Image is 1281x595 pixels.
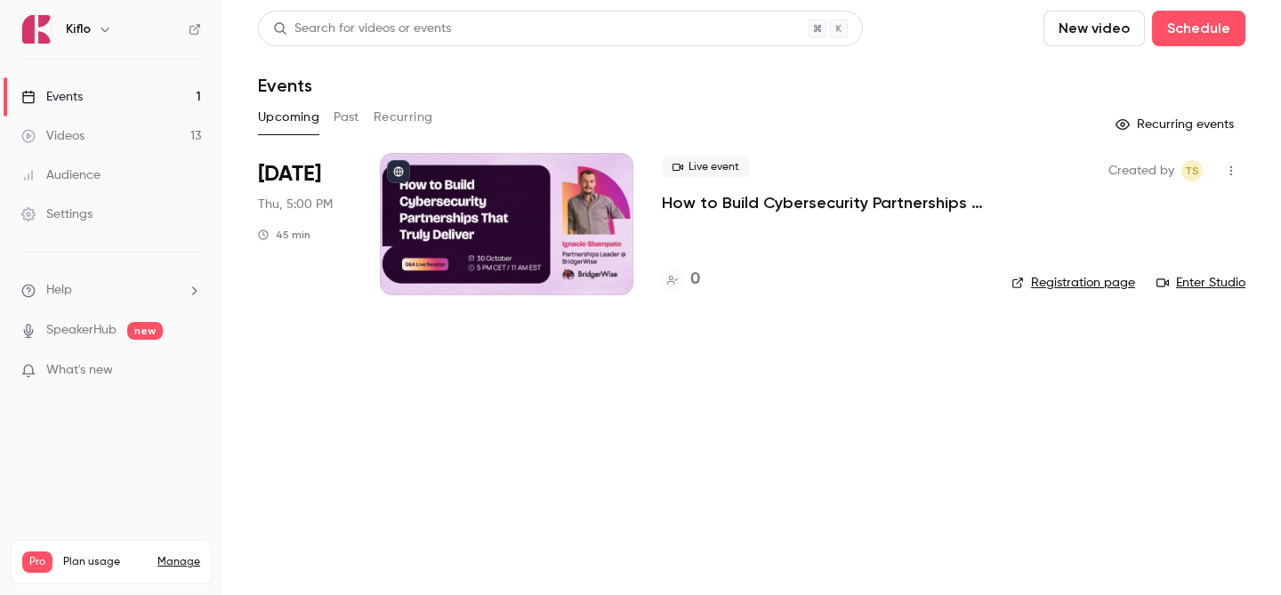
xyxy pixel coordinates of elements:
[21,88,83,106] div: Events
[21,166,101,184] div: Audience
[258,196,333,213] span: Thu, 5:00 PM
[1185,160,1199,181] span: TS
[21,127,85,145] div: Videos
[1043,11,1145,46] button: New video
[63,555,147,569] span: Plan usage
[1108,110,1245,139] button: Recurring events
[46,361,113,380] span: What's new
[1011,274,1135,292] a: Registration page
[1152,11,1245,46] button: Schedule
[690,268,700,292] h4: 0
[258,228,310,242] div: 45 min
[258,153,351,295] div: Oct 30 Thu, 5:00 PM (Europe/Rome)
[21,205,93,223] div: Settings
[258,75,312,96] h1: Events
[273,20,451,38] div: Search for videos or events
[662,157,750,178] span: Live event
[258,160,321,189] span: [DATE]
[157,555,200,569] a: Manage
[1156,274,1245,292] a: Enter Studio
[662,268,700,292] a: 0
[21,281,201,300] li: help-dropdown-opener
[1181,160,1203,181] span: Tomica Stojanovikj
[66,20,91,38] h6: Kiflo
[22,15,51,44] img: Kiflo
[180,363,201,379] iframe: Noticeable Trigger
[334,103,359,132] button: Past
[46,321,117,340] a: SpeakerHub
[662,192,983,213] a: How to Build Cybersecurity Partnerships That Truly Deliver
[1108,160,1174,181] span: Created by
[22,551,52,573] span: Pro
[127,322,163,340] span: new
[258,103,319,132] button: Upcoming
[374,103,433,132] button: Recurring
[46,281,72,300] span: Help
